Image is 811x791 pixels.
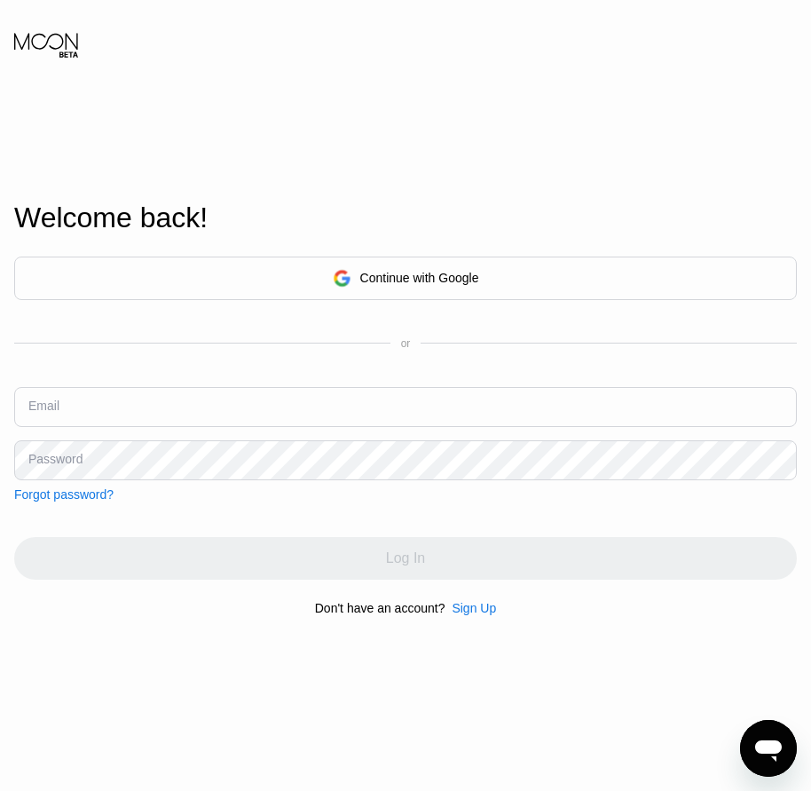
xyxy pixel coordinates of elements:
div: Sign Up [452,601,496,615]
div: Forgot password? [14,487,114,502]
div: Welcome back! [14,202,797,234]
div: Email [28,399,59,413]
div: Password [28,452,83,466]
div: Don't have an account? [315,601,445,615]
div: Continue with Google [14,257,797,300]
iframe: Button to launch messaging window [740,720,797,777]
div: or [401,337,411,350]
div: Continue with Google [360,271,479,285]
div: Sign Up [445,601,496,615]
